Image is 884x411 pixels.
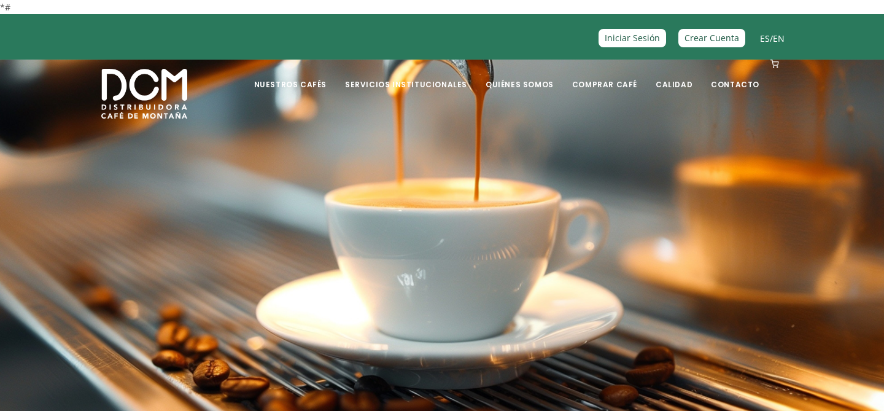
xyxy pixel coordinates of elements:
[338,61,475,90] a: Servicios Institucionales
[773,33,785,44] a: EN
[704,61,767,90] a: Contacto
[478,61,561,90] a: Quiénes Somos
[599,29,666,47] a: Iniciar Sesión
[247,61,334,90] a: Nuestros Cafés
[760,33,770,44] a: ES
[678,29,745,47] a: Crear Cuenta
[565,61,645,90] a: Comprar Café
[760,31,785,45] span: /
[648,61,700,90] a: Calidad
